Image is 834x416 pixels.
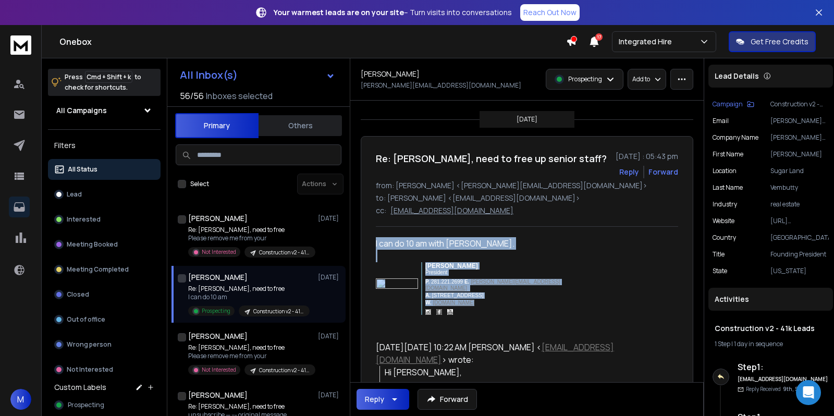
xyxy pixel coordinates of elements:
span: 281.221.2699 [431,279,463,285]
p: Get Free Credits [751,36,808,47]
p: Add to [632,75,650,83]
p: from: [PERSON_NAME] <[PERSON_NAME][EMAIL_ADDRESS][DOMAIN_NAME]> [376,180,678,191]
p: Reply Received [746,385,804,393]
p: [DATE] [318,391,341,399]
div: Open Intercom Messenger [796,380,821,405]
p: Prospecting [568,75,602,83]
p: Re: [PERSON_NAME], need to free [188,226,313,234]
h3: Filters [48,138,161,153]
button: Campaign [713,100,754,108]
button: Interested [48,209,161,230]
p: Email [713,117,729,125]
img: logo [10,35,31,55]
p: Interested [67,215,101,224]
p: Founding President [770,250,829,259]
h1: All Campaigns [56,105,107,116]
p: [PERSON_NAME][EMAIL_ADDRESS][DOMAIN_NAME] [361,81,521,90]
h1: Onebox [59,35,566,48]
span: [PERSON_NAME] [425,262,478,270]
p: [DATE] [318,214,341,223]
p: Construction v2 - 41k Leads [259,366,309,374]
button: M [10,389,31,410]
p: [DATE] : 05:43 pm [616,151,678,162]
div: [DATE][DATE] 10:22 AM [PERSON_NAME] < > wrote: [376,341,670,366]
h6: [EMAIL_ADDRESS][DOMAIN_NAME] [738,375,829,383]
button: Forward [418,389,477,410]
button: Lead [48,184,161,205]
h1: [PERSON_NAME] [188,331,248,341]
div: | [715,340,827,348]
p: Integrated Hire [619,36,676,47]
p: Meeting Booked [67,240,118,249]
p: Company Name [713,133,758,142]
div: I can do 10 am with [PERSON_NAME]. [376,237,670,250]
a: [PERSON_NAME][EMAIL_ADDRESS][DOMAIN_NAME] [425,279,560,291]
span: E. [464,279,469,285]
label: Select [190,180,209,188]
p: – Turn visits into conversations [274,7,512,18]
a: [DOMAIN_NAME] [433,300,474,305]
p: Lead Details [715,71,759,81]
p: [EMAIL_ADDRESS][DOMAIN_NAME] [390,205,513,216]
p: real estate [770,200,829,209]
p: Construction v2 - 41k Leads [253,308,303,315]
p: [PERSON_NAME] [770,150,829,158]
p: Meeting Completed [67,265,129,274]
button: Wrong person [48,334,161,355]
button: Reply [357,389,409,410]
p: Lead [67,190,82,199]
p: I can do 10 am [188,293,310,301]
p: title [713,250,725,259]
h3: Inboxes selected [206,90,273,102]
p: State [713,267,727,275]
span: [STREET_ADDRESS] [432,292,484,298]
p: Country [713,234,736,242]
span: 1 Step [715,339,730,348]
p: [GEOGRAPHIC_DATA] [770,234,829,242]
p: First Name [713,150,743,158]
div: Reply [365,394,384,405]
button: Reply [619,167,639,177]
p: Not Interested [67,365,113,374]
p: [URL][DOMAIN_NAME] [770,217,829,225]
p: [PERSON_NAME] Development [770,133,829,142]
div: Activities [708,288,833,311]
button: All Inbox(s) [171,65,344,85]
p: Closed [67,290,89,299]
button: Prospecting [48,395,161,415]
p: [DATE] [318,332,341,340]
p: website [713,217,734,225]
p: Re: [PERSON_NAME], need to free [188,344,313,352]
button: Closed [48,284,161,305]
span: W. [425,300,432,305]
p: [US_STATE] [770,267,829,275]
p: Re: [PERSON_NAME], need to free [188,402,313,411]
p: [PERSON_NAME][EMAIL_ADDRESS][DOMAIN_NAME] [770,117,829,125]
button: Not Interested [48,359,161,380]
button: Meeting Completed [48,259,161,280]
span: President [425,270,447,275]
h1: [PERSON_NAME] [188,272,248,283]
p: Vembutty [770,183,829,192]
button: Others [259,114,342,137]
p: Not Interested [202,248,236,256]
p: Last Name [713,183,743,192]
button: Get Free Credits [729,31,816,52]
img: instagram [425,309,431,315]
p: [DATE] [517,115,537,124]
span: A. [425,292,431,298]
span: 17 [595,33,603,41]
p: Sugar Land [770,167,829,175]
a: Reach Out Now [520,4,580,21]
p: All Status [68,165,97,174]
h6: Step 1 : [738,361,829,373]
p: industry [713,200,737,209]
p: to: [PERSON_NAME] <[EMAIL_ADDRESS][DOMAIN_NAME]> [376,193,678,203]
img: youtube [447,309,453,315]
p: Prospecting [202,307,230,315]
strong: Your warmest leads are on your site [274,7,404,17]
button: Out of office [48,309,161,330]
p: Construction v2 - 41k Leads [770,100,829,108]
